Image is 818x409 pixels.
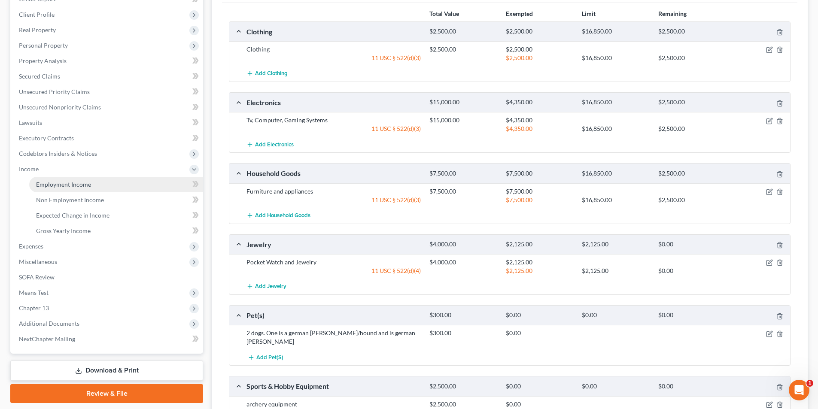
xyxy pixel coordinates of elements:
[36,196,104,203] span: Non Employment Income
[578,54,654,62] div: $16,850.00
[425,382,501,391] div: $2,500.00
[654,267,730,275] div: $0.00
[242,45,425,54] div: Clothing
[242,240,425,249] div: Jewelry
[654,124,730,133] div: $2,500.00
[578,196,654,204] div: $16,850.00
[19,134,74,142] span: Executory Contracts
[255,283,286,290] span: Add Jewelry
[255,141,294,148] span: Add Electronics
[429,10,459,17] strong: Total Value
[242,124,425,133] div: 11 USC § 522(d)(3)
[246,349,284,365] button: Add Pet(s)
[578,27,654,36] div: $16,850.00
[578,170,654,178] div: $16,850.00
[19,335,75,342] span: NextChapter Mailing
[806,380,813,387] span: 1
[578,124,654,133] div: $16,850.00
[19,320,79,327] span: Additional Documents
[36,181,91,188] span: Employment Income
[246,136,294,152] button: Add Electronics
[242,169,425,178] div: Household Goods
[502,187,578,196] div: $7,500.00
[502,27,578,36] div: $2,500.00
[425,98,501,106] div: $15,000.00
[10,361,203,381] a: Download & Print
[19,119,42,126] span: Lawsuits
[654,54,730,62] div: $2,500.00
[29,192,203,208] a: Non Employment Income
[242,400,425,409] div: archery equipment
[578,311,654,319] div: $0.00
[654,382,730,391] div: $0.00
[425,116,501,124] div: $15,000.00
[425,400,501,409] div: $2,500.00
[242,196,425,204] div: 11 USC § 522(d)(3)
[658,10,687,17] strong: Remaining
[246,66,288,82] button: Add Clothing
[12,270,203,285] a: SOFA Review
[502,116,578,124] div: $4,350.00
[502,45,578,54] div: $2,500.00
[19,42,68,49] span: Personal Property
[12,69,203,84] a: Secured Claims
[242,54,425,62] div: 11 USC § 522(d)(3)
[502,54,578,62] div: $2,500.00
[29,208,203,223] a: Expected Change in Income
[502,267,578,275] div: $2,125.00
[789,380,809,400] iframe: Intercom live chat
[19,273,55,281] span: SOFA Review
[578,267,654,275] div: $2,125.00
[242,116,425,124] div: Tv, Computer, Gaming Systems
[578,240,654,248] div: $2,125.00
[242,311,425,320] div: Pet(s)
[502,124,578,133] div: $4,350.00
[242,27,425,36] div: Clothing
[12,100,203,115] a: Unsecured Nonpriority Claims
[19,88,90,95] span: Unsecured Priority Claims
[256,354,283,361] span: Add Pet(s)
[425,45,501,54] div: $2,500.00
[242,329,425,346] div: 2 dogs. One is a german [PERSON_NAME]/hound and is german [PERSON_NAME]
[502,170,578,178] div: $7,500.00
[19,73,60,80] span: Secured Claims
[502,196,578,204] div: $7,500.00
[19,304,49,312] span: Chapter 13
[425,311,501,319] div: $300.00
[19,150,97,157] span: Codebtors Insiders & Notices
[12,53,203,69] a: Property Analysis
[19,57,67,64] span: Property Analysis
[19,258,57,265] span: Miscellaneous
[502,311,578,319] div: $0.00
[255,70,288,77] span: Add Clothing
[425,329,501,337] div: $300.00
[246,279,286,294] button: Add Jewelry
[10,384,203,403] a: Review & File
[578,382,654,391] div: $0.00
[425,258,501,267] div: $4,000.00
[19,242,43,250] span: Expenses
[502,400,578,409] div: $0.00
[425,240,501,248] div: $4,000.00
[12,130,203,146] a: Executory Contracts
[242,382,425,391] div: Sports & Hobby Equipment
[425,170,501,178] div: $7,500.00
[242,267,425,275] div: 11 USC § 522(d)(4)
[12,115,203,130] a: Lawsuits
[502,382,578,391] div: $0.00
[578,98,654,106] div: $16,850.00
[19,289,49,296] span: Means Test
[19,11,55,18] span: Client Profile
[502,329,578,337] div: $0.00
[36,227,91,234] span: Gross Yearly Income
[29,177,203,192] a: Employment Income
[19,26,56,33] span: Real Property
[502,98,578,106] div: $4,350.00
[654,240,730,248] div: $0.00
[242,187,425,196] div: Furniture and appliances
[502,240,578,248] div: $2,125.00
[19,103,101,111] span: Unsecured Nonpriority Claims
[19,165,39,173] span: Income
[242,258,425,267] div: Pocket Watch and Jewelry
[502,258,578,267] div: $2,125.00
